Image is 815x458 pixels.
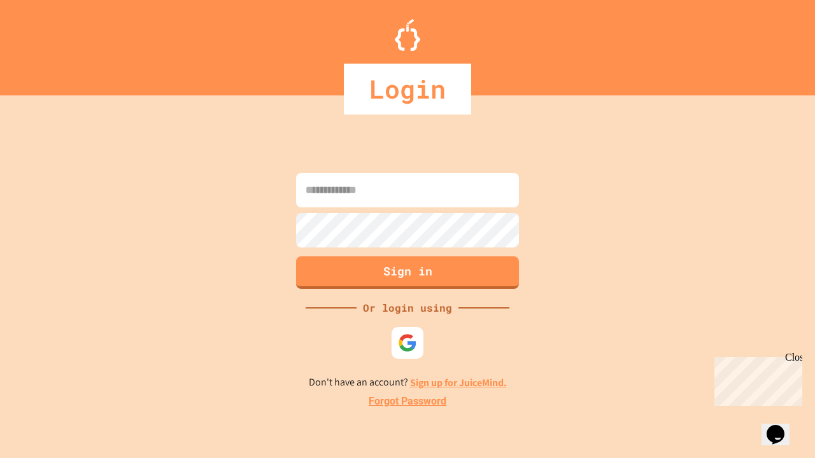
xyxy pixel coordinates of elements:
img: google-icon.svg [398,333,417,352]
img: Logo.svg [395,19,420,51]
iframe: chat widget [709,352,802,406]
div: Login [344,64,471,114]
a: Sign up for JuiceMind. [410,376,507,389]
p: Don't have an account? [309,375,507,391]
div: Or login using [357,300,458,316]
iframe: chat widget [762,407,802,445]
a: Forgot Password [369,394,446,409]
button: Sign in [296,256,519,289]
div: Chat with us now!Close [5,5,88,81]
